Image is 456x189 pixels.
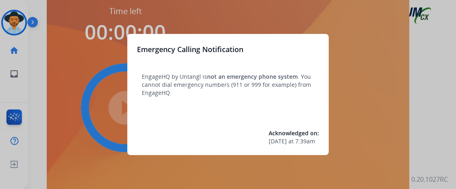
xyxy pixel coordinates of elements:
[269,137,319,145] div: at
[295,137,315,145] span: 7:39am
[142,73,314,97] p: EngageHQ by Untangl is . You cannot dial emergency numbers (911 or 999 for example) from EngageHQ.
[207,73,298,80] span: not an emergency phone system
[137,44,243,55] h3: Emergency Calling Notification
[269,137,287,145] span: [DATE]
[411,174,448,184] p: 0.20.1027RC
[269,129,319,137] span: Acknowledged on:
